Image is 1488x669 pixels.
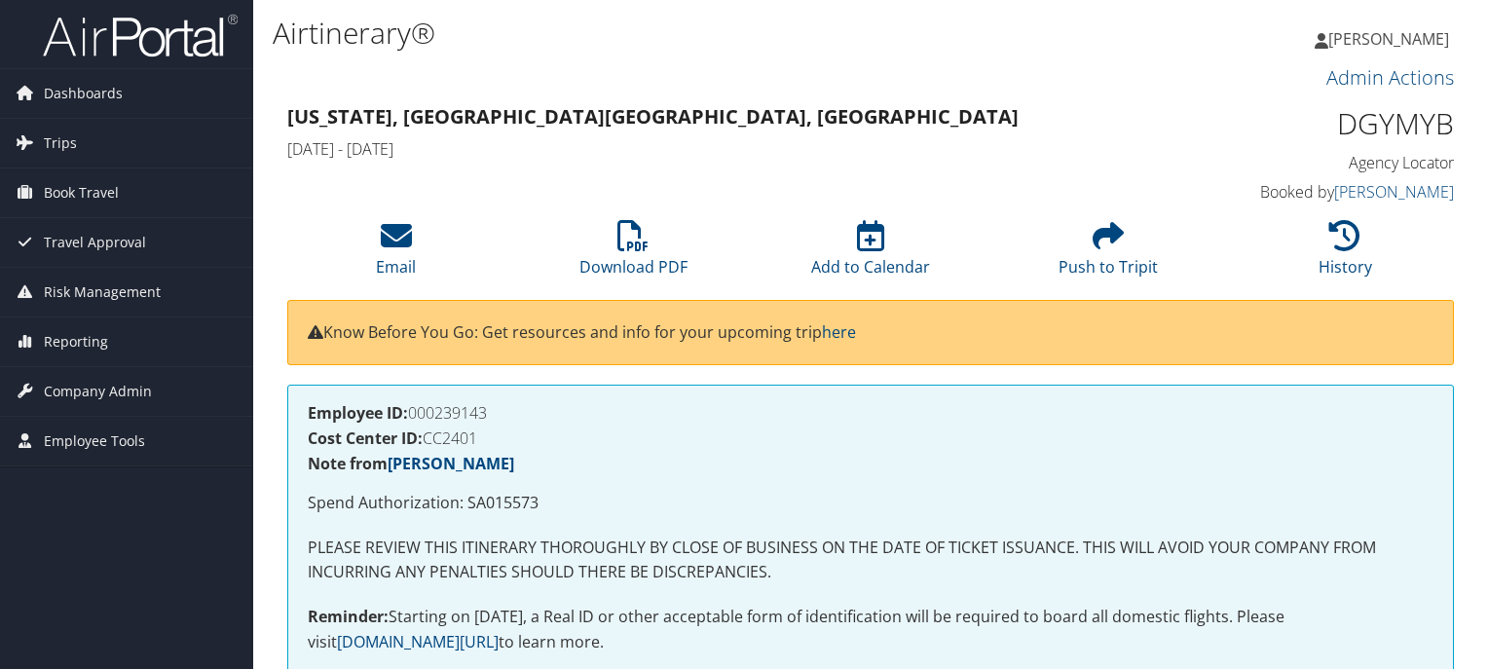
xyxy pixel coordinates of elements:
h1: Airtinerary® [273,13,1070,54]
h1: DGYMYB [1184,103,1454,144]
span: Book Travel [44,168,119,217]
a: [DOMAIN_NAME][URL] [337,631,499,652]
a: Push to Tripit [1059,231,1158,278]
a: [PERSON_NAME] [388,453,514,474]
a: here [822,321,856,343]
strong: Cost Center ID: [308,427,423,449]
span: Dashboards [44,69,123,118]
h4: 000239143 [308,405,1433,421]
span: Travel Approval [44,218,146,267]
h4: Booked by [1184,181,1454,203]
a: Add to Calendar [811,231,930,278]
h4: Agency Locator [1184,152,1454,173]
strong: Employee ID: [308,402,408,424]
h4: [DATE] - [DATE] [287,138,1155,160]
a: [PERSON_NAME] [1315,10,1469,68]
a: Email [376,231,416,278]
p: Spend Authorization: SA015573 [308,491,1433,516]
span: Trips [44,119,77,167]
p: Starting on [DATE], a Real ID or other acceptable form of identification will be required to boar... [308,605,1433,654]
a: History [1319,231,1372,278]
a: Download PDF [579,231,688,278]
span: Employee Tools [44,417,145,465]
img: airportal-logo.png [43,13,238,58]
span: Company Admin [44,367,152,416]
span: Reporting [44,317,108,366]
a: Admin Actions [1326,64,1454,91]
p: Know Before You Go: Get resources and info for your upcoming trip [308,320,1433,346]
strong: Note from [308,453,514,474]
h4: CC2401 [308,430,1433,446]
p: PLEASE REVIEW THIS ITINERARY THOROUGHLY BY CLOSE OF BUSINESS ON THE DATE OF TICKET ISSUANCE. THIS... [308,536,1433,585]
strong: Reminder: [308,606,389,627]
strong: [US_STATE], [GEOGRAPHIC_DATA] [GEOGRAPHIC_DATA], [GEOGRAPHIC_DATA] [287,103,1019,130]
a: [PERSON_NAME] [1334,181,1454,203]
span: [PERSON_NAME] [1328,28,1449,50]
span: Risk Management [44,268,161,316]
